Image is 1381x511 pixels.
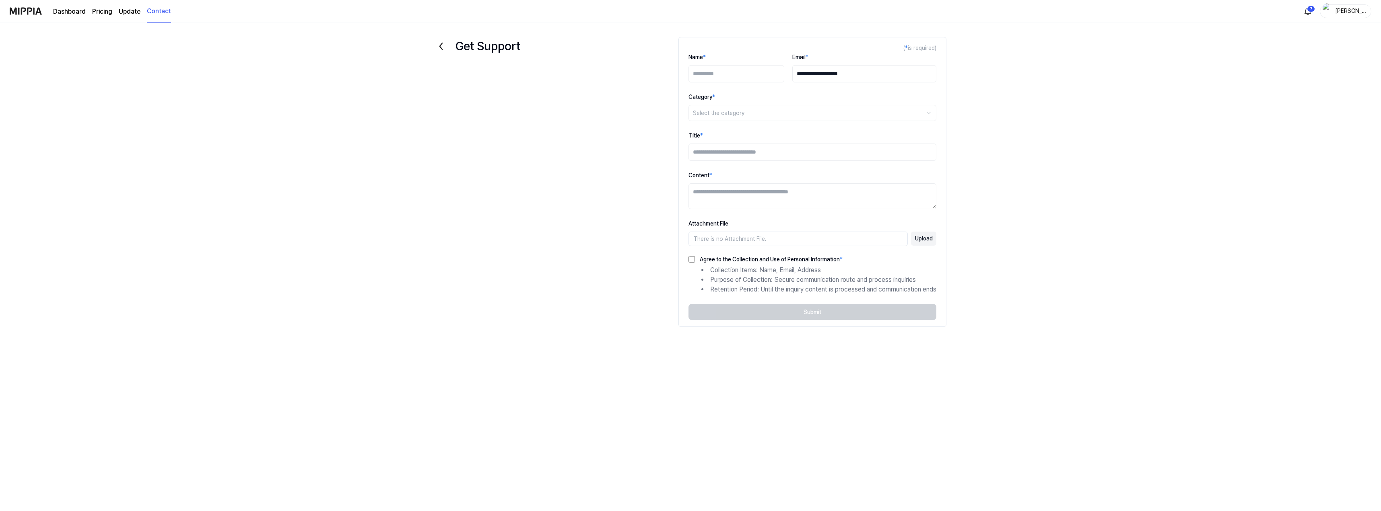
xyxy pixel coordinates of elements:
[701,285,936,294] li: Retention Period: Until the inquiry content is processed and communication ends
[456,37,520,55] h1: Get Support
[688,44,936,52] div: ( is required)
[792,54,808,60] label: Email
[701,265,936,275] li: Collection Items: Name, Email, Address
[1323,3,1332,19] img: profile
[688,172,712,179] label: Content
[92,7,112,16] a: Pricing
[688,220,728,227] label: Attachment File
[53,7,86,16] a: Dashboard
[1335,6,1366,15] div: [PERSON_NAME]
[688,232,908,246] div: There is no Attachment File.
[1303,6,1313,16] img: 알림
[1301,5,1314,18] button: 알림7
[688,94,715,100] label: Category
[119,7,140,16] a: Update
[695,257,843,262] label: Agree to the Collection and Use of Personal Information
[701,275,936,285] li: Purpose of Collection: Secure communication route and process inquiries
[911,232,936,246] button: Upload
[1307,6,1315,12] div: 7
[147,0,171,23] a: Contact
[688,132,703,139] label: Title
[1320,4,1371,18] button: profile[PERSON_NAME]
[688,54,706,60] label: Name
